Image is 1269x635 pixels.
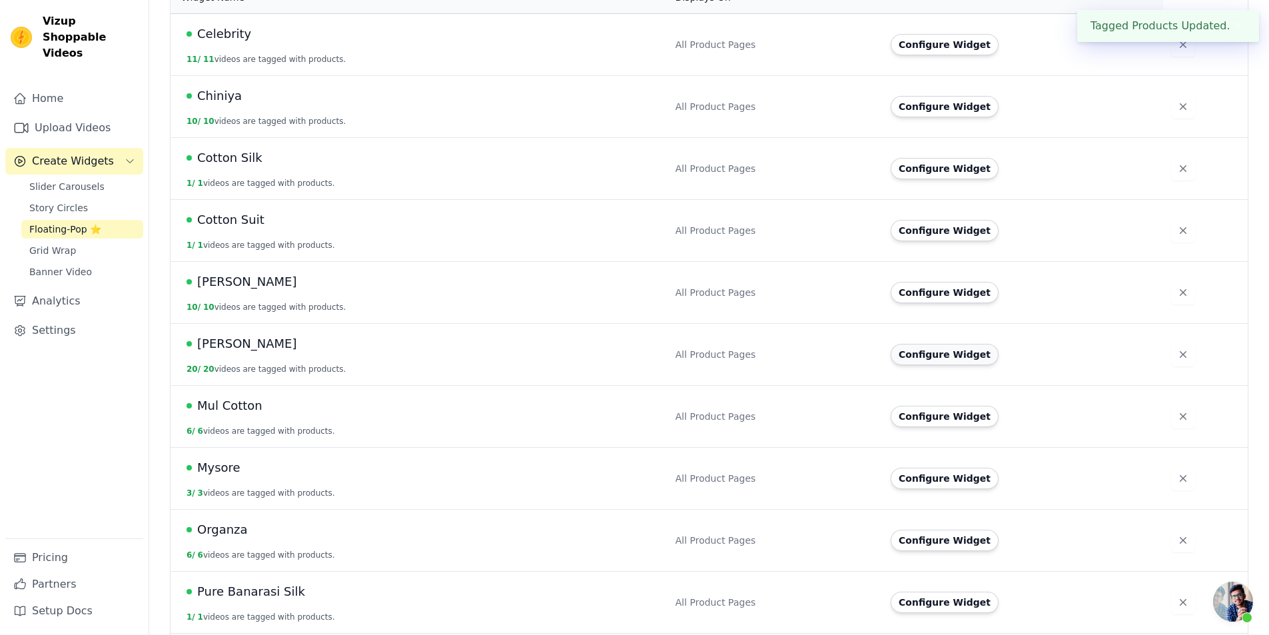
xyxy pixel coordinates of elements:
a: Banner Video [21,263,143,281]
a: Floating-Pop ⭐ [21,220,143,239]
span: Live Published [187,403,192,408]
span: Mysore [197,458,240,477]
button: 10/ 10videos are tagged with products. [187,302,346,313]
button: Configure Widget [891,530,999,551]
div: All Product Pages [675,534,875,547]
a: Story Circles [21,199,143,217]
span: Live Published [187,279,192,285]
span: Live Published [187,93,192,99]
button: 1/ 1videos are tagged with products. [187,612,335,622]
a: Home [5,85,143,112]
button: Delete widget [1171,95,1195,119]
a: Upload Videos [5,115,143,141]
div: All Product Pages [675,162,875,175]
span: 3 [198,488,203,498]
button: Close [1230,18,1246,34]
button: Delete widget [1171,281,1195,305]
a: Pricing [5,544,143,571]
div: All Product Pages [675,38,875,51]
div: All Product Pages [675,100,875,113]
span: Live Published [187,527,192,532]
span: 1 / [187,179,195,188]
span: Live Published [187,589,192,594]
div: Open chat [1213,582,1253,622]
div: All Product Pages [675,286,875,299]
span: 6 / [187,426,195,436]
span: Live Published [187,465,192,470]
div: All Product Pages [675,348,875,361]
span: Floating-Pop ⭐ [29,223,101,236]
button: Delete widget [1171,404,1195,428]
button: Delete widget [1171,528,1195,552]
a: Settings [5,317,143,344]
button: Configure Widget [891,158,999,179]
button: Configure Widget [891,592,999,613]
button: Configure Widget [891,406,999,427]
button: Delete widget [1171,219,1195,243]
span: 11 [203,55,214,64]
span: Story Circles [29,201,88,215]
button: Configure Widget [891,282,999,303]
button: Configure Widget [891,220,999,241]
span: Live Published [187,155,192,161]
span: Banner Video [29,265,92,279]
span: 1 / [187,241,195,250]
button: 1/ 1videos are tagged with products. [187,240,335,251]
span: 6 / [187,550,195,560]
span: Organza [197,520,248,539]
button: Configure Widget [891,468,999,489]
span: 6 [198,550,203,560]
span: Grid Wrap [29,244,76,257]
span: [PERSON_NAME] [197,334,297,353]
button: Configure Widget [891,344,999,365]
button: Delete widget [1171,466,1195,490]
button: Delete widget [1171,342,1195,366]
div: All Product Pages [675,596,875,609]
span: 20 [203,364,214,374]
button: Delete widget [1171,33,1195,57]
span: Celebrity [197,25,251,43]
span: 3 / [187,488,195,498]
span: Vizup Shoppable Videos [43,13,138,61]
span: Live Published [187,31,192,37]
span: Mul Cotton [197,396,262,415]
button: Delete widget [1171,590,1195,614]
span: 1 / [187,612,195,622]
span: Cotton Suit [197,211,264,229]
a: Grid Wrap [21,241,143,260]
span: 10 [203,117,214,126]
a: Partners [5,571,143,598]
span: Live Published [187,341,192,346]
span: 10 / [187,117,201,126]
button: Configure Widget [891,96,999,117]
span: Live Published [187,217,192,223]
span: 11 / [187,55,201,64]
span: Pure Banarasi Silk [197,582,305,601]
a: Setup Docs [5,598,143,624]
span: 1 [198,612,203,622]
span: 20 / [187,364,201,374]
span: 1 [198,179,203,188]
div: All Product Pages [675,410,875,423]
span: [PERSON_NAME] [197,273,297,291]
img: Vizup [11,27,32,48]
button: 11/ 11videos are tagged with products. [187,54,346,65]
button: 20/ 20videos are tagged with products. [187,364,346,374]
button: Configure Widget [891,34,999,55]
button: Delete widget [1171,157,1195,181]
button: 6/ 6videos are tagged with products. [187,426,335,436]
span: Create Widgets [32,153,114,169]
button: 10/ 10videos are tagged with products. [187,116,346,127]
span: 10 / [187,303,201,312]
span: Slider Carousels [29,180,105,193]
span: 6 [198,426,203,436]
span: 10 [203,303,214,312]
span: 1 [198,241,203,250]
a: Analytics [5,288,143,315]
button: 3/ 3videos are tagged with products. [187,488,335,498]
span: Chiniya [197,87,242,105]
button: 6/ 6videos are tagged with products. [187,550,335,560]
span: Cotton Silk [197,149,262,167]
div: All Product Pages [675,224,875,237]
div: All Product Pages [675,472,875,485]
